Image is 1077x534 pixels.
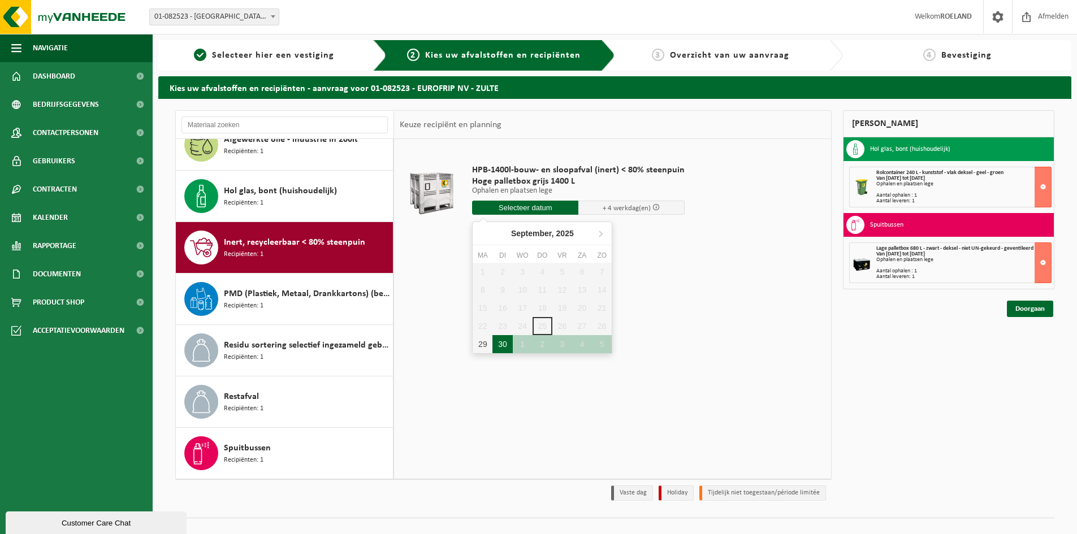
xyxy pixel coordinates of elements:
[6,509,189,534] iframe: chat widget
[552,335,572,353] div: 3
[533,335,552,353] div: 2
[181,116,388,133] input: Materiaal zoeken
[473,250,492,261] div: ma
[33,90,99,119] span: Bedrijfsgegevens
[876,251,925,257] strong: Van [DATE] tot [DATE]
[492,250,512,261] div: di
[473,335,492,353] div: 29
[492,335,512,353] div: 30
[552,250,572,261] div: vr
[224,390,259,403] span: Restafval
[670,51,789,60] span: Overzicht van uw aanvraag
[176,273,393,325] button: PMD (Plastiek, Metaal, Drankkartons) (bedrijven) Recipiënten: 1
[33,147,75,175] span: Gebruikers
[941,51,992,60] span: Bevestiging
[572,250,592,261] div: za
[652,49,664,61] span: 3
[407,49,419,61] span: 2
[507,224,578,242] div: September,
[876,274,1051,280] div: Aantal leveren: 1
[33,260,81,288] span: Documenten
[870,216,903,234] h3: Spuitbussen
[33,62,75,90] span: Dashboard
[33,232,76,260] span: Rapportage
[158,76,1071,98] h2: Kies uw afvalstoffen en recipiënten - aanvraag voor 01-082523 - EUROFRIP NV - ZULTE
[870,140,950,158] h3: Hol glas, bont (huishoudelijk)
[843,110,1054,137] div: [PERSON_NAME]
[224,146,263,157] span: Recipiënten: 1
[224,184,337,198] span: Hol glas, bont (huishoudelijk)
[224,352,263,363] span: Recipiënten: 1
[224,338,390,352] span: Residu sortering selectief ingezameld gebruikt textiel (verlaagde heffing)
[876,181,1051,187] div: Ophalen en plaatsen lege
[876,268,1051,274] div: Aantal ophalen : 1
[940,12,972,21] strong: ROELAND
[876,198,1051,204] div: Aantal leveren: 1
[876,170,1004,176] span: Rolcontainer 240 L - kunststof - vlak deksel - geel - groen
[176,171,393,222] button: Hol glas, bont (huishoudelijk) Recipiënten: 1
[224,403,263,414] span: Recipiënten: 1
[33,34,68,62] span: Navigatie
[176,119,393,171] button: Afgewerkte olie - industrie in 200lt Recipiënten: 1
[556,229,574,237] i: 2025
[176,376,393,428] button: Restafval Recipiënten: 1
[33,316,124,345] span: Acceptatievoorwaarden
[533,250,552,261] div: do
[224,249,263,260] span: Recipiënten: 1
[164,49,364,62] a: 1Selecteer hier een vestiging
[224,287,390,301] span: PMD (Plastiek, Metaal, Drankkartons) (bedrijven)
[876,245,1033,251] span: Lage palletbox 680 L - zwart - deksel - niet UN-gekeurd - geventileerd
[224,236,365,249] span: Inert, recycleerbaar < 80% steenpuin
[224,301,263,311] span: Recipiënten: 1
[699,485,826,501] li: Tijdelijk niet toegestaan/période limitée
[659,485,694,501] li: Holiday
[611,485,653,501] li: Vaste dag
[150,9,279,25] span: 01-082523 - EUROFRIP NV - ZULTE
[923,49,936,61] span: 4
[876,193,1051,198] div: Aantal ophalen : 1
[176,428,393,479] button: Spuitbussen Recipiënten: 1
[194,49,206,61] span: 1
[212,51,334,60] span: Selecteer hier een vestiging
[472,176,685,187] span: Hoge palletbox grijs 1400 L
[592,250,612,261] div: zo
[224,198,263,209] span: Recipiënten: 1
[224,133,358,146] span: Afgewerkte olie - industrie in 200lt
[513,335,533,353] div: 1
[176,325,393,376] button: Residu sortering selectief ingezameld gebruikt textiel (verlaagde heffing) Recipiënten: 1
[1007,301,1053,317] a: Doorgaan
[603,205,651,212] span: + 4 werkdag(en)
[876,175,925,181] strong: Van [DATE] tot [DATE]
[33,203,68,232] span: Kalender
[149,8,279,25] span: 01-082523 - EUROFRIP NV - ZULTE
[472,164,685,176] span: HPB-1400l-bouw- en sloopafval (inert) < 80% steenpuin
[176,222,393,273] button: Inert, recycleerbaar < 80% steenpuin Recipiënten: 1
[472,201,578,215] input: Selecteer datum
[876,257,1051,263] div: Ophalen en plaatsen lege
[33,175,77,203] span: Contracten
[394,111,507,139] div: Keuze recipiënt en planning
[33,119,98,147] span: Contactpersonen
[224,441,271,455] span: Spuitbussen
[425,51,581,60] span: Kies uw afvalstoffen en recipiënten
[513,250,533,261] div: wo
[33,288,84,316] span: Product Shop
[472,187,685,195] p: Ophalen en plaatsen lege
[224,455,263,466] span: Recipiënten: 1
